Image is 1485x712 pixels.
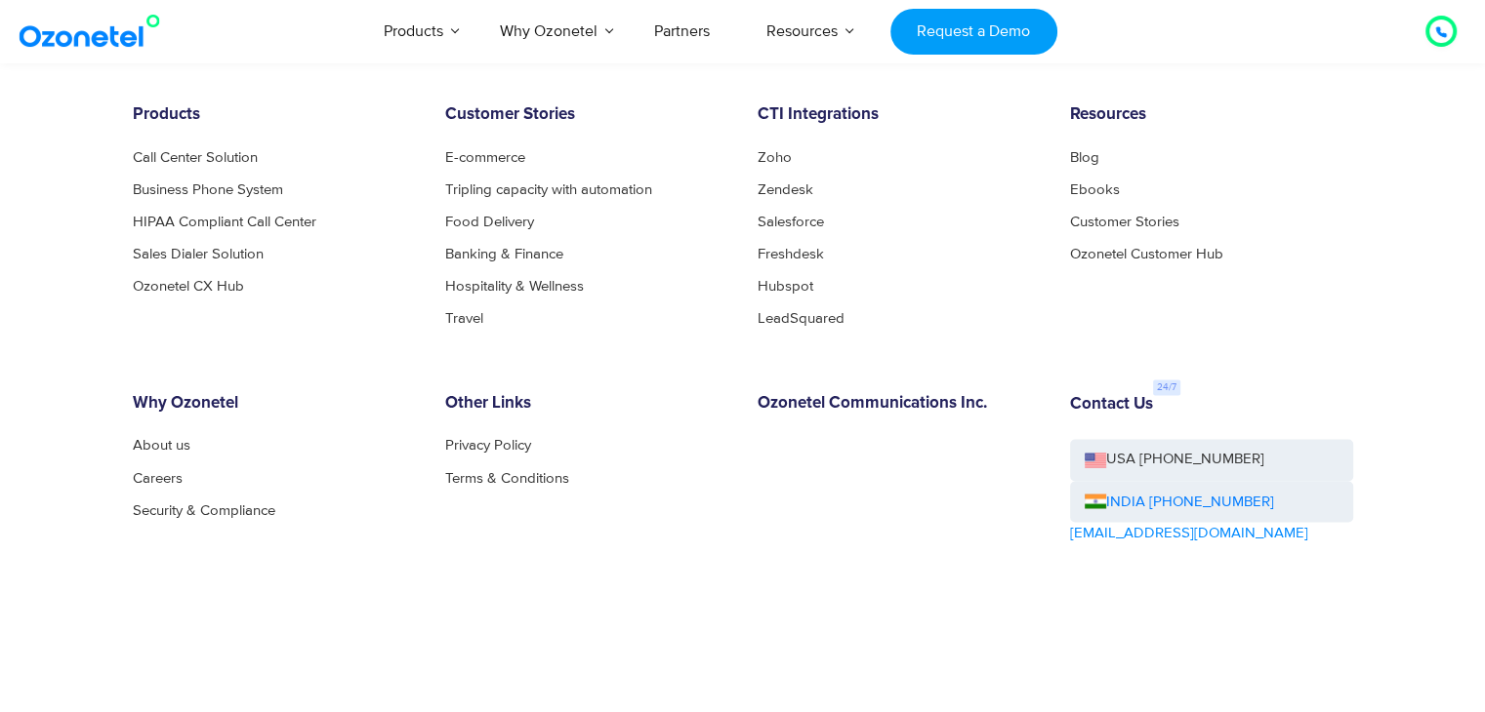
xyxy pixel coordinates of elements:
[890,9,1057,55] a: Request a Demo
[445,182,652,197] a: Tripling capacity with automation
[1085,491,1274,513] a: INDIA [PHONE_NUMBER]
[445,394,728,414] h6: Other Links
[758,279,813,294] a: Hubspot
[758,247,824,261] a: Freshdesk
[445,247,563,261] a: Banking & Finance
[133,279,244,294] a: Ozonetel CX Hub
[758,215,824,229] a: Salesforce
[1070,522,1308,544] a: [EMAIL_ADDRESS][DOMAIN_NAME]
[445,470,569,485] a: Terms & Conditions
[445,311,483,326] a: Travel
[758,394,1041,414] h6: Ozonetel Communications Inc.
[1085,494,1106,508] img: ind-flag.png
[133,438,190,453] a: About us
[1070,105,1353,125] h6: Resources
[133,470,183,485] a: Careers
[445,279,584,294] a: Hospitality & Wellness
[1085,453,1106,467] img: us-flag.png
[1070,150,1099,165] a: Blog
[133,215,316,229] a: HIPAA Compliant Call Center
[133,502,275,517] a: Security & Compliance
[758,105,1041,125] h6: CTI Integrations
[758,150,792,165] a: Zoho
[445,215,534,229] a: Food Delivery
[445,438,531,453] a: Privacy Policy
[133,150,258,165] a: Call Center Solution
[133,182,283,197] a: Business Phone System
[1070,182,1120,197] a: Ebooks
[445,150,525,165] a: E-commerce
[133,394,416,414] h6: Why Ozonetel
[758,311,845,326] a: LeadSquared
[1070,247,1223,261] a: Ozonetel Customer Hub
[1070,439,1353,481] a: USA [PHONE_NUMBER]
[1070,395,1153,415] h6: Contact Us
[133,105,416,125] h6: Products
[445,105,728,125] h6: Customer Stories
[1070,215,1179,229] a: Customer Stories
[758,182,813,197] a: Zendesk
[133,247,264,261] a: Sales Dialer Solution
